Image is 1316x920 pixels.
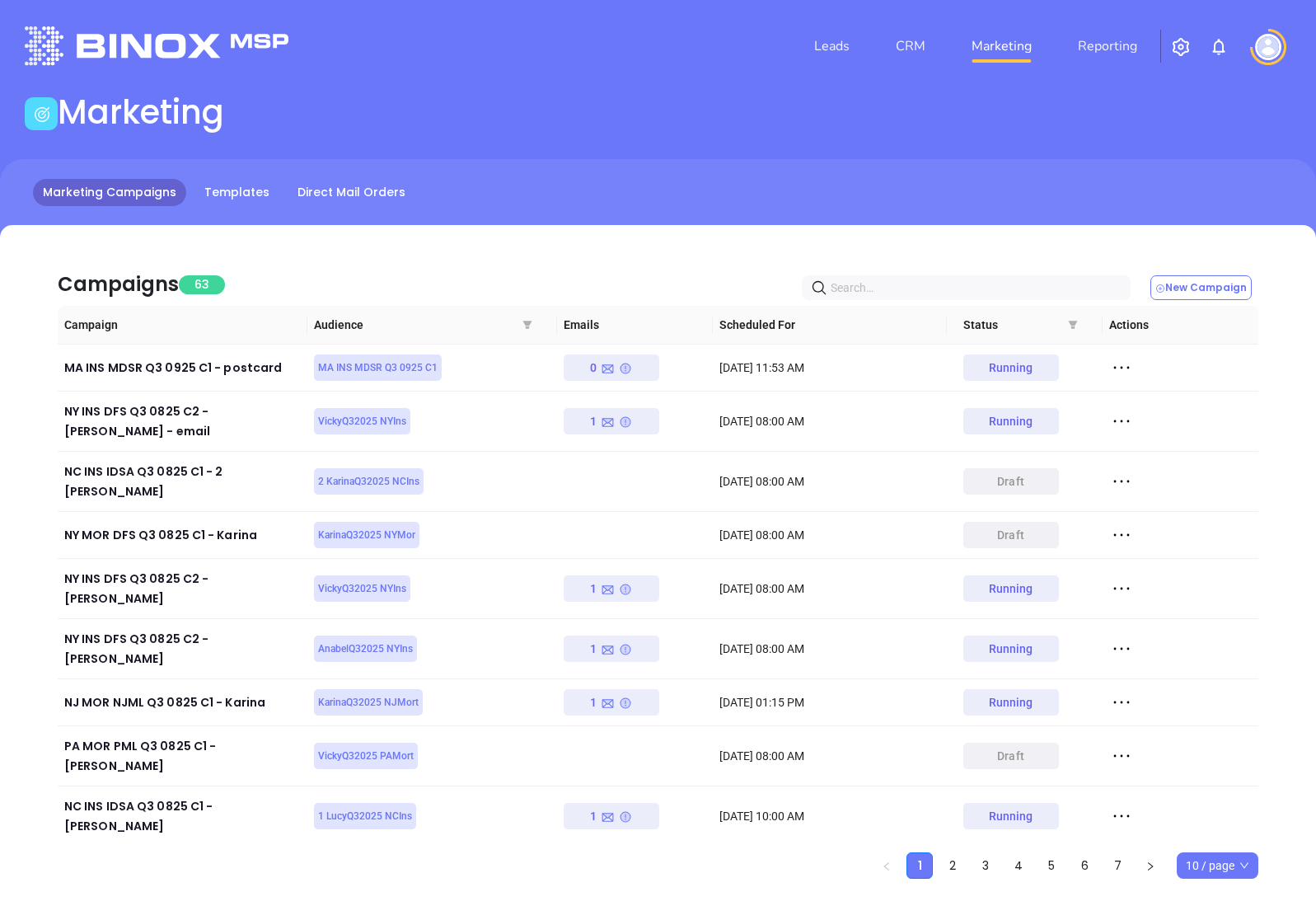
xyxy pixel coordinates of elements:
[1209,37,1229,57] img: iconNotification
[590,803,632,829] div: 1
[940,853,965,878] a: 2
[1104,852,1131,879] li: 7
[25,26,288,65] img: logo
[1177,852,1258,879] div: Page Size
[64,401,301,441] div: NY INS DFS Q3 0825 C2 - [PERSON_NAME] - email
[318,747,414,765] span: VickyQ32025 PAMort
[989,689,1033,716] div: Running
[64,796,301,836] div: NC INS IDSA Q3 0825 C1 - [PERSON_NAME]
[719,472,940,491] div: [DATE] 08:00 AM
[318,472,419,491] span: 2 KarinaQ32025 NCIns
[965,30,1038,63] a: Marketing
[179,275,225,294] span: 63
[972,852,999,879] li: 3
[314,316,550,334] span: Audience
[1105,853,1130,878] a: 7
[1006,853,1031,878] a: 4
[288,179,415,206] a: Direct Mail Orders
[973,853,998,878] a: 3
[318,580,406,598] span: VickyQ32025 NYIns
[989,803,1033,829] div: Running
[64,569,301,608] div: NY INS DFS Q3 0825 C2 - [PERSON_NAME]
[997,522,1024,548] div: draft
[318,640,413,658] span: AnabelQ32025 NYIns
[557,306,713,345] th: Emails
[1150,275,1252,300] button: New Campaign
[519,306,536,344] span: filter
[58,92,224,132] h1: Marketing
[989,354,1033,381] div: Running
[963,316,1096,334] span: Status
[318,526,415,544] span: KarinaQ32025 NYMor
[997,743,1024,769] div: draft
[318,359,438,377] span: MA INS MDSR Q3 0925 C1
[590,689,632,716] div: 1
[719,580,940,598] div: [DATE] 08:00 AM
[882,861,892,871] span: left
[1038,852,1065,879] li: 5
[64,736,301,776] div: PA MOR PML Q3 0825 C1 - [PERSON_NAME]
[522,320,532,330] span: filter
[719,359,940,377] div: [DATE] 11:53 AM
[1171,37,1191,57] img: iconSetting
[590,354,632,381] div: 0
[873,852,900,879] button: left
[64,692,301,712] div: NJ MOR NJML Q3 0825 C1 - Karina
[939,852,966,879] li: 2
[1071,852,1098,879] li: 6
[873,852,900,879] li: Previous Page
[1186,853,1249,878] span: 10 / page
[989,575,1033,602] div: Running
[1005,852,1032,879] li: 4
[1065,306,1081,344] span: filter
[590,636,632,662] div: 1
[719,640,940,658] div: [DATE] 08:00 AM
[590,575,632,602] div: 1
[318,412,406,430] span: VickyQ32025 NYIns
[1255,34,1281,60] img: user
[889,30,932,63] a: CRM
[58,270,179,299] div: Campaigns
[64,525,301,545] div: NY MOR DFS Q3 0825 C1 - Karina
[713,306,947,345] th: Scheduled For
[906,852,933,879] li: 1
[1068,320,1078,330] span: filter
[719,747,940,765] div: [DATE] 08:00 AM
[719,526,940,544] div: [DATE] 08:00 AM
[318,807,412,825] span: 1 LucyQ32025 NCIns
[907,853,932,878] a: 1
[1071,30,1144,63] a: Reporting
[1103,306,1258,345] th: Actions
[590,408,632,434] div: 1
[318,693,419,711] span: KarinaQ32025 NJMort
[719,693,940,711] div: [DATE] 01:15 PM
[64,462,301,501] div: NC INS IDSA Q3 0825 C1 - 2 [PERSON_NAME]
[989,408,1033,434] div: Running
[719,807,940,825] div: [DATE] 10:00 AM
[997,468,1024,495] div: draft
[33,179,186,206] a: Marketing Campaigns
[1072,853,1097,878] a: 6
[64,358,301,378] div: MA INS MDSR Q3 0925 C1 - postcard
[64,629,301,669] div: NY INS DFS Q3 0825 C2 - [PERSON_NAME]
[1145,861,1155,871] span: right
[808,30,856,63] a: Leads
[1039,853,1064,878] a: 5
[1137,852,1164,879] li: Next Page
[831,279,1108,297] input: Search…
[719,412,940,430] div: [DATE] 08:00 AM
[58,306,307,345] th: Campaign
[194,179,279,206] a: Templates
[1137,852,1164,879] button: right
[989,636,1033,662] div: Running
